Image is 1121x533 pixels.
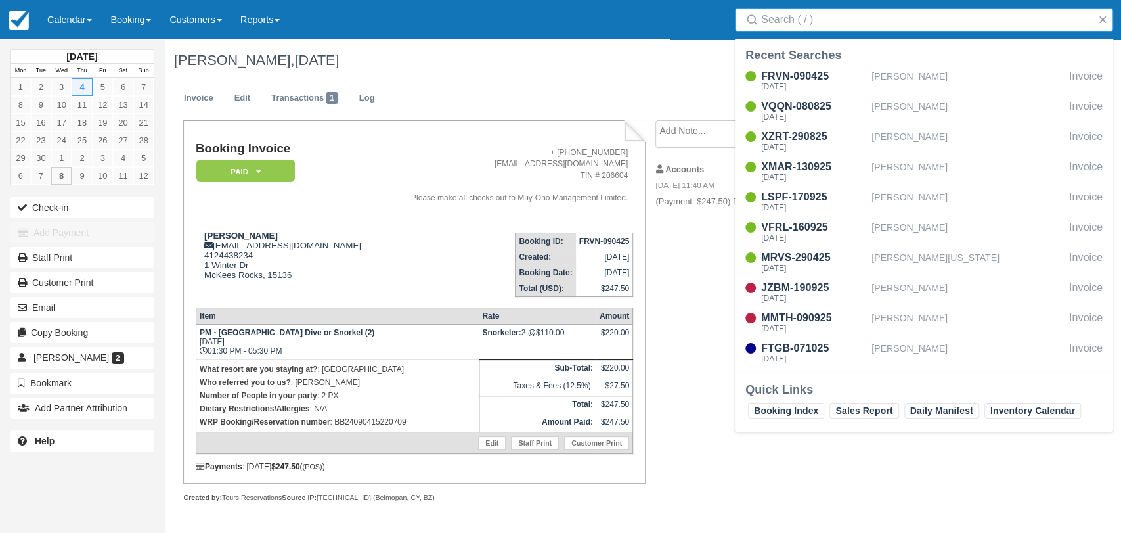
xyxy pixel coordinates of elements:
[133,96,154,114] a: 14
[871,250,1064,275] div: [PERSON_NAME][US_STATE]
[51,167,72,185] a: 8
[745,47,1103,63] div: Recent Searches
[196,462,242,471] strong: Payments
[761,8,1092,32] input: Search ( / )
[11,167,31,185] a: 6
[665,164,704,174] strong: Accounts
[11,131,31,149] a: 22
[576,249,633,265] td: [DATE]
[761,68,866,84] div: FRVN-090425
[600,328,629,348] div: $220.00
[294,52,339,68] span: [DATE]
[113,131,133,149] a: 27
[871,220,1064,244] div: [PERSON_NAME]
[871,310,1064,335] div: [PERSON_NAME]
[479,414,596,432] th: Amount Paid:
[735,280,1113,305] a: JZBM-190925[DATE][PERSON_NAME]Invoice
[761,189,866,205] div: LSPF-170925
[93,114,113,131] a: 19
[1069,280,1103,305] div: Invoice
[735,189,1113,214] a: LSPF-170925[DATE][PERSON_NAME]Invoice
[196,231,380,296] div: [EMAIL_ADDRESS][DOMAIN_NAME] 4124438234 1 Winter Dr McKees Rocks, 15136
[31,149,51,167] a: 30
[579,237,630,246] strong: FRVN-090425
[596,360,633,378] td: $220.00
[51,131,72,149] a: 24
[1069,250,1103,275] div: Invoice
[761,220,866,235] div: VFRL-160925
[871,159,1064,184] div: [PERSON_NAME]
[1069,189,1103,214] div: Invoice
[72,131,92,149] a: 25
[113,96,133,114] a: 13
[174,53,995,68] h1: [PERSON_NAME],
[761,159,866,175] div: XMAR-130925
[596,414,633,432] td: $247.50
[196,462,633,471] div: : [DATE] ( )
[516,233,576,250] th: Booking ID:
[829,403,898,419] a: Sales Report
[596,308,633,325] th: Amount
[200,376,475,389] p: : [PERSON_NAME]
[93,149,113,167] a: 3
[761,204,866,212] div: [DATE]
[93,96,113,114] a: 12
[10,197,154,218] button: Check-in
[735,310,1113,335] a: MMTH-090925[DATE][PERSON_NAME]Invoice
[93,167,113,185] a: 10
[596,396,633,414] td: $247.50
[200,415,475,429] p: : BB24090415220709
[761,234,866,242] div: [DATE]
[196,160,295,183] em: Paid
[183,494,222,501] strong: Created by:
[655,196,877,208] p: (Payment: $247.50) Paid in WRP CT
[196,308,479,325] th: Item
[31,96,51,114] a: 9
[761,264,866,272] div: [DATE]
[576,265,633,281] td: [DATE]
[204,231,278,241] strong: [PERSON_NAME]
[200,391,317,400] strong: Number of People in your party
[51,114,72,131] a: 17
[761,325,866,333] div: [DATE]
[576,281,633,297] td: $247.50
[761,355,866,363] div: [DATE]
[761,174,866,181] div: [DATE]
[655,180,877,195] em: [DATE] 11:40 AM
[10,247,154,268] a: Staff Print
[31,78,51,96] a: 2
[482,328,521,337] strong: Snorkeler
[748,403,824,419] a: Booking Index
[133,167,154,185] a: 12
[51,149,72,167] a: 1
[31,131,51,149] a: 23
[113,167,133,185] a: 11
[200,363,475,376] p: : [GEOGRAPHIC_DATA]
[516,249,576,265] th: Created:
[112,352,124,364] span: 2
[225,85,260,111] a: Edit
[183,493,645,503] div: Tours Reservations [TECHNICAL_ID] (Belmopan, CY, BZ)
[536,328,564,337] span: $110.00
[349,85,385,111] a: Log
[10,347,154,368] a: [PERSON_NAME] 2
[200,378,291,387] strong: Who referred you to us?
[871,340,1064,365] div: [PERSON_NAME]
[735,250,1113,275] a: MRVS-290425[DATE][PERSON_NAME][US_STATE]Invoice
[10,322,154,343] button: Copy Booking
[1069,340,1103,365] div: Invoice
[761,340,866,356] div: FTGB-071025
[282,494,317,501] strong: Source IP:
[11,78,31,96] a: 1
[72,149,92,167] a: 2
[11,64,31,78] th: Mon
[761,280,866,296] div: JZBM-190925
[479,360,596,378] th: Sub-Total:
[735,220,1113,244] a: VFRL-160925[DATE][PERSON_NAME]Invoice
[478,436,506,450] a: Edit
[200,328,374,337] strong: PM - [GEOGRAPHIC_DATA] Dive or Snorkel (2)
[133,149,154,167] a: 5
[31,114,51,131] a: 16
[72,167,92,185] a: 9
[196,325,479,359] td: [DATE] 01:30 PM - 05:30 PM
